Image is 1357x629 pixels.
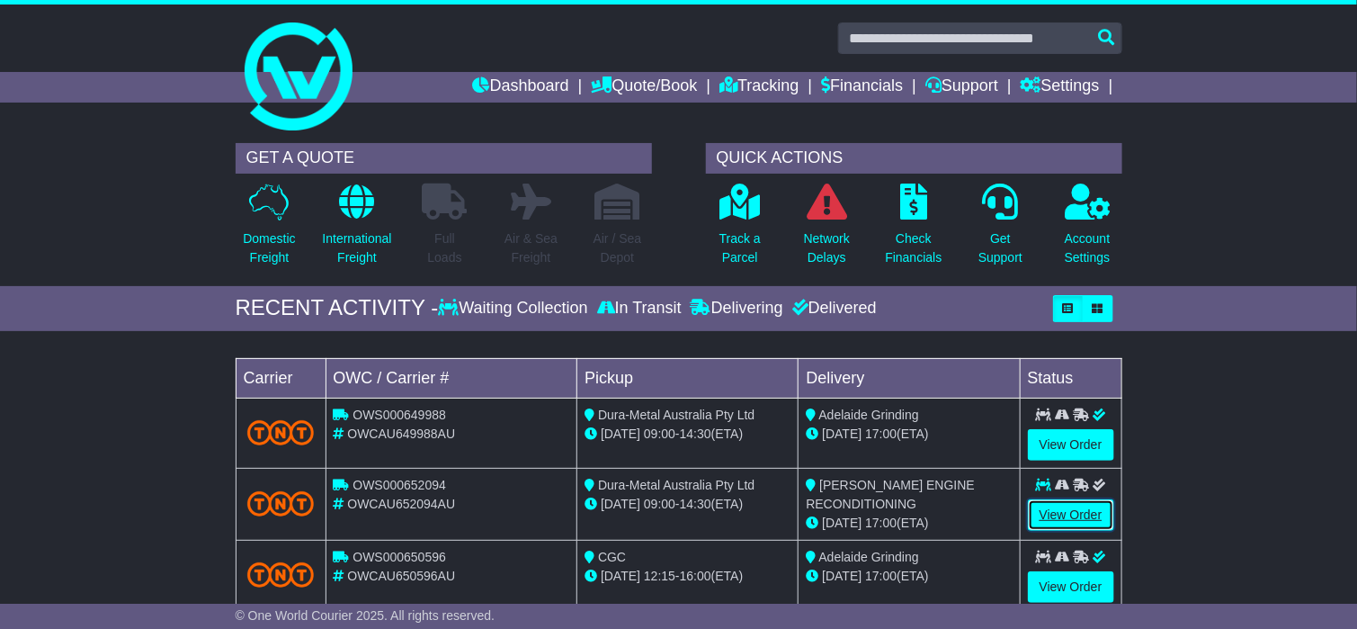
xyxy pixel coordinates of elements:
[865,516,897,530] span: 17:00
[1064,183,1111,277] a: AccountSettings
[822,516,862,530] span: [DATE]
[865,569,897,583] span: 17:00
[1028,499,1114,531] a: View Order
[243,229,295,267] p: Domestic Freight
[321,183,392,277] a: InternationalFreight
[423,229,468,267] p: Full Loads
[1020,358,1121,398] td: Status
[236,608,495,623] span: © One World Courier 2025. All rights reserved.
[686,299,788,319] div: Delivering
[347,569,455,583] span: OWCAU650596AU
[247,562,315,587] img: TNT_Domestic.png
[822,427,862,441] span: [DATE]
[347,497,455,511] span: OWCAU652094AU
[326,358,577,398] td: OWC / Carrier #
[806,514,1012,533] div: (ETA)
[473,72,569,103] a: Dashboard
[585,567,790,586] div: - (ETA)
[806,478,975,511] span: [PERSON_NAME] ENGINE RECONDITIONING
[680,569,711,583] span: 16:00
[598,408,754,422] span: Dura-Metal Australia Pty Ltd
[719,229,761,267] p: Track a Parcel
[885,229,942,267] p: Check Financials
[819,408,919,422] span: Adelaide Grinding
[644,497,675,511] span: 09:00
[601,427,640,441] span: [DATE]
[347,427,455,441] span: OWCAU649988AU
[680,427,711,441] span: 14:30
[819,550,919,564] span: Adelaide Grinding
[322,229,391,267] p: International Freight
[591,72,697,103] a: Quote/Book
[1065,229,1111,267] p: Account Settings
[865,427,897,441] span: 17:00
[593,299,686,319] div: In Transit
[1028,571,1114,603] a: View Order
[353,478,446,492] span: OWS000652094
[822,569,862,583] span: [DATE]
[706,143,1122,174] div: QUICK ACTIONS
[806,567,1012,586] div: (ETA)
[601,497,640,511] span: [DATE]
[585,495,790,514] div: - (ETA)
[884,183,942,277] a: CheckFinancials
[1028,429,1114,461] a: View Order
[978,229,1022,267] p: Get Support
[438,299,592,319] div: Waiting Collection
[598,478,754,492] span: Dura-Metal Australia Pty Ltd
[788,299,877,319] div: Delivered
[978,183,1023,277] a: GetSupport
[577,358,799,398] td: Pickup
[236,295,439,321] div: RECENT ACTIVITY -
[719,72,799,103] a: Tracking
[236,143,652,174] div: GET A QUOTE
[719,183,762,277] a: Track aParcel
[353,550,446,564] span: OWS000650596
[803,183,851,277] a: NetworkDelays
[806,425,1012,444] div: (ETA)
[1021,72,1100,103] a: Settings
[644,569,675,583] span: 12:15
[598,550,626,564] span: CGC
[799,358,1020,398] td: Delivery
[821,72,903,103] a: Financials
[353,408,446,422] span: OWS000649988
[247,420,315,445] img: TNT_Domestic.png
[680,497,711,511] span: 14:30
[925,72,998,103] a: Support
[644,427,675,441] span: 09:00
[242,183,296,277] a: DomesticFreight
[236,358,326,398] td: Carrier
[585,425,790,444] div: - (ETA)
[594,229,642,267] p: Air / Sea Depot
[504,229,558,267] p: Air & Sea Freight
[247,491,315,516] img: TNT_Domestic.png
[601,569,640,583] span: [DATE]
[804,229,850,267] p: Network Delays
